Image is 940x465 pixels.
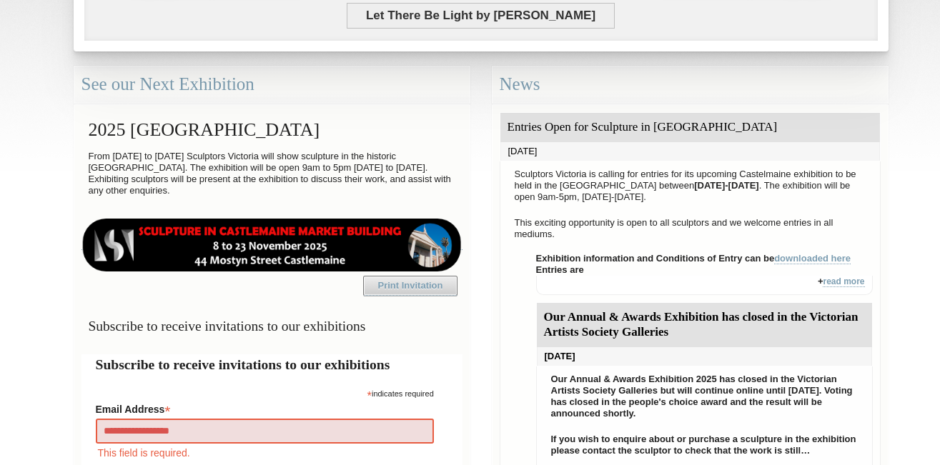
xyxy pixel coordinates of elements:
div: Entries Open for Sculpture in [GEOGRAPHIC_DATA] [500,113,880,142]
label: Email Address [96,399,434,416]
h2: Subscribe to receive invitations to our exhibitions [96,354,448,375]
p: From [DATE] to [DATE] Sculptors Victoria will show sculpture in the historic [GEOGRAPHIC_DATA]. T... [81,147,462,200]
img: castlemaine-ldrbd25v2.png [81,219,462,271]
span: Let There Be Light by [PERSON_NAME] [347,3,614,29]
h2: 2025 [GEOGRAPHIC_DATA] [81,112,462,147]
div: [DATE] [500,142,880,161]
div: This field is required. [96,445,434,461]
p: This exciting opportunity is open to all sculptors and we welcome entries in all mediums. [508,214,873,244]
p: Sculptors Victoria is calling for entries for its upcoming Castelmaine exhibition to be held in t... [508,165,873,206]
a: read more [823,276,864,287]
strong: Exhibition information and Conditions of Entry can be [536,253,851,264]
h3: Subscribe to receive invitations to our exhibitions [81,312,462,340]
strong: [DATE]-[DATE] [694,180,759,191]
a: Print Invitation [363,276,457,296]
a: downloaded here [774,253,851,264]
div: indicates required [96,386,434,399]
div: News [492,66,889,104]
div: + [536,276,873,295]
p: Our Annual & Awards Exhibition 2025 has closed in the Victorian Artists Society Galleries but wil... [544,370,865,423]
div: [DATE] [537,347,872,366]
div: See our Next Exhibition [74,66,470,104]
div: Our Annual & Awards Exhibition has closed in the Victorian Artists Society Galleries [537,303,872,347]
p: If you wish to enquire about or purchase a sculpture in the exhibition please contact the sculpto... [544,430,865,460]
